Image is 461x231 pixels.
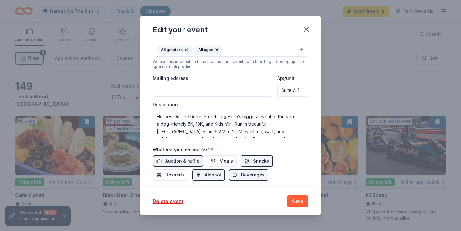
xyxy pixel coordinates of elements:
[153,75,188,81] label: Mailing address
[194,46,222,54] div: All ages
[153,110,308,138] textarea: Heroes On The Run is Street Dog Hero’s biggest event of the year — a dog-friendly 5K, 10K, and Ki...
[220,157,233,165] span: Meals
[153,147,214,153] label: What are you looking for?
[153,59,308,69] div: We use this information to help brands find events with their target demographic to sponsor their...
[153,169,188,181] button: Desserts
[165,157,199,165] span: Auction & raffle
[205,171,221,179] span: Alcohol
[277,75,294,81] label: Apt/unit
[192,169,225,181] button: Alcohol
[153,155,203,167] button: Auction & raffle
[229,169,268,181] button: Beverages
[153,84,272,97] input: Enter a US address
[241,155,273,167] button: Snacks
[165,171,185,179] span: Desserts
[207,155,237,167] button: Meals
[253,157,269,165] span: Snacks
[287,195,308,207] button: Save
[153,102,178,108] label: Description
[241,171,265,179] span: Beverages
[277,84,308,97] input: #
[157,46,192,54] div: All genders
[153,25,208,35] div: Edit your event
[153,43,308,57] button: All gendersAll ages
[153,197,183,205] button: Delete event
